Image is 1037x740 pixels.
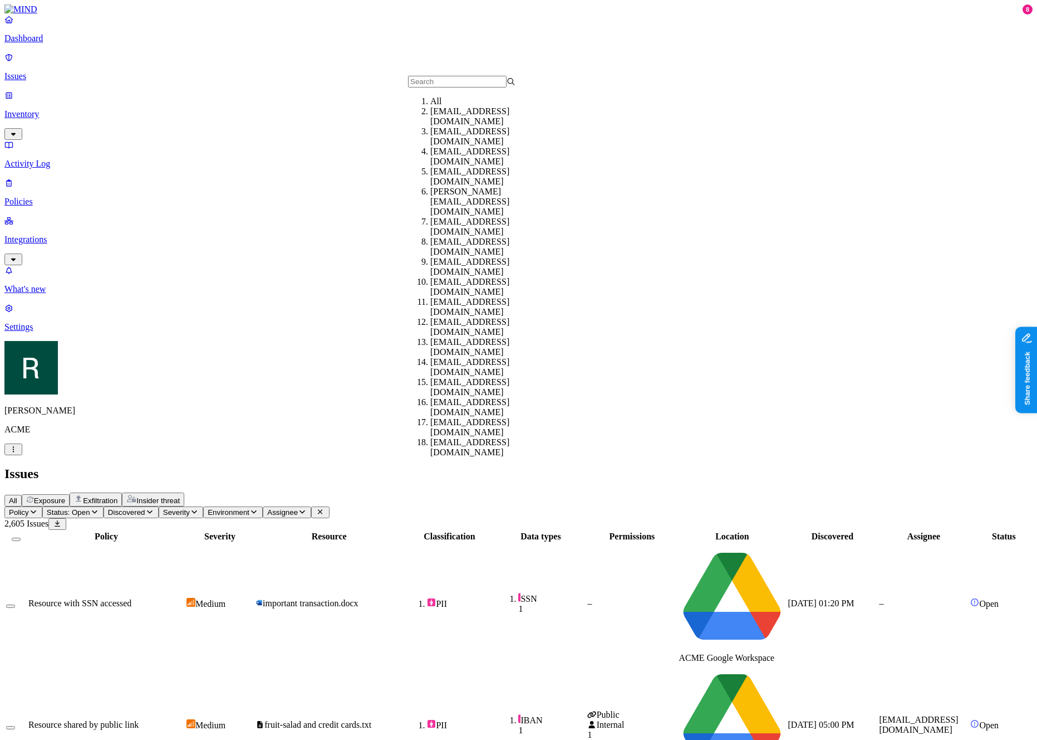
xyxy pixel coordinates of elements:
[679,544,785,651] img: google-drive
[408,76,507,87] input: Search
[4,235,1033,245] p: Integrations
[430,126,538,147] div: [EMAIL_ADDRESS][DOMAIN_NAME]
[970,598,979,607] img: status-open
[4,14,1033,43] a: Dashboard
[4,140,1033,169] a: Activity Log
[970,532,1037,542] div: Status
[195,720,225,730] span: Medium
[430,167,538,187] div: [EMAIL_ADDRESS][DOMAIN_NAME]
[518,593,585,604] div: SSN
[4,197,1033,207] p: Policies
[405,532,494,542] div: Classification
[186,719,195,728] img: severity-medium
[4,4,37,14] img: MIND
[587,730,676,740] div: 1
[430,397,538,417] div: [EMAIL_ADDRESS][DOMAIN_NAME]
[136,496,180,505] span: Insider threat
[430,357,538,377] div: [EMAIL_ADDRESS][DOMAIN_NAME]
[430,317,538,337] div: [EMAIL_ADDRESS][DOMAIN_NAME]
[255,532,402,542] div: Resource
[108,508,145,517] span: Discovered
[430,187,538,217] div: [PERSON_NAME][EMAIL_ADDRESS][DOMAIN_NAME]
[4,466,1033,481] h2: Issues
[679,653,774,663] span: ACME Google Workspace
[587,598,592,608] span: –
[208,508,249,517] span: Environment
[587,532,676,542] div: Permissions
[9,508,29,517] span: Policy
[430,217,538,237] div: [EMAIL_ADDRESS][DOMAIN_NAME]
[788,720,854,729] span: [DATE] 05:00 PM
[83,496,117,505] span: Exfiltration
[496,532,585,542] div: Data types
[788,532,877,542] div: Discovered
[4,178,1033,207] a: Policies
[4,425,1033,435] p: ACME
[4,284,1033,294] p: What's new
[4,109,1033,119] p: Inventory
[430,297,538,317] div: [EMAIL_ADDRESS][DOMAIN_NAME]
[430,106,538,126] div: [EMAIL_ADDRESS][DOMAIN_NAME]
[4,322,1033,332] p: Settings
[9,496,17,505] span: All
[679,532,785,542] div: Location
[970,719,979,728] img: status-open
[12,538,21,541] button: Select all
[430,257,538,277] div: [EMAIL_ADDRESS][DOMAIN_NAME]
[4,4,1033,14] a: MIND
[518,604,585,614] div: 1
[430,437,538,457] div: [EMAIL_ADDRESS][DOMAIN_NAME]
[186,598,195,607] img: severity-medium
[4,406,1033,416] p: [PERSON_NAME]
[430,277,538,297] div: [EMAIL_ADDRESS][DOMAIN_NAME]
[518,714,585,726] div: IBAN
[4,341,58,395] img: Ron Rabinovich
[430,147,538,167] div: [EMAIL_ADDRESS][DOMAIN_NAME]
[430,337,538,357] div: [EMAIL_ADDRESS][DOMAIN_NAME]
[879,715,958,734] span: [EMAIL_ADDRESS][DOMAIN_NAME]
[4,33,1033,43] p: Dashboard
[34,496,65,505] span: Exposure
[430,377,538,397] div: [EMAIL_ADDRESS][DOMAIN_NAME]
[788,598,854,608] span: [DATE] 01:20 PM
[518,593,520,602] img: pii-line
[4,519,48,528] span: 2,605 Issues
[28,720,139,729] span: Resource shared by public link
[587,710,676,720] div: Public
[879,532,968,542] div: Assignee
[255,599,263,606] img: microsoft-word
[28,598,131,608] span: Resource with SSN accessed
[518,714,520,723] img: pii-line
[264,720,371,729] span: fruit-salad and credit cards.txt
[6,726,15,729] button: Select row
[4,265,1033,294] a: What's new
[4,90,1033,138] a: Inventory
[263,598,358,608] span: important transaction.docx
[1023,4,1033,14] div: 8
[518,726,585,736] div: 1
[6,605,15,608] button: Select row
[430,237,538,257] div: [EMAIL_ADDRESS][DOMAIN_NAME]
[4,216,1033,264] a: Integrations
[4,71,1033,81] p: Issues
[4,52,1033,81] a: Issues
[979,720,999,730] span: Open
[195,599,225,608] span: Medium
[4,159,1033,169] p: Activity Log
[28,532,184,542] div: Policy
[163,508,190,517] span: Severity
[267,508,298,517] span: Assignee
[430,96,538,106] div: All
[4,303,1033,332] a: Settings
[47,508,90,517] span: Status: Open
[979,599,999,608] span: Open
[587,720,676,730] div: Internal
[879,598,883,608] span: –
[430,417,538,437] div: [EMAIL_ADDRESS][DOMAIN_NAME]
[186,532,253,542] div: Severity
